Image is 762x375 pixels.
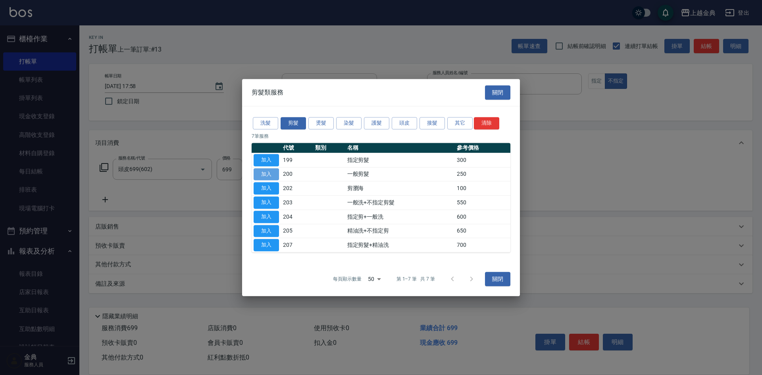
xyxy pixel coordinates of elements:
td: 205 [281,224,313,238]
td: 剪瀏海 [345,181,455,196]
button: 加入 [254,225,279,237]
p: 7 筆服務 [252,133,510,140]
div: 50 [365,268,384,290]
button: 加入 [254,182,279,194]
td: 203 [281,196,313,210]
td: 202 [281,181,313,196]
button: 接髮 [419,117,445,129]
td: 204 [281,210,313,224]
button: 其它 [447,117,473,129]
button: 剪髮 [281,117,306,129]
td: 300 [455,153,510,167]
td: 一般洗+不指定剪髮 [345,196,455,210]
td: 700 [455,238,510,252]
button: 加入 [254,239,279,251]
button: 加入 [254,211,279,223]
th: 代號 [281,143,313,153]
td: 550 [455,196,510,210]
button: 關閉 [485,272,510,287]
p: 第 1–7 筆 共 7 筆 [396,275,435,283]
td: 650 [455,224,510,238]
button: 加入 [254,154,279,166]
p: 每頁顯示數量 [333,275,362,283]
button: 洗髮 [253,117,278,129]
button: 護髮 [364,117,389,129]
td: 200 [281,167,313,181]
button: 加入 [254,196,279,209]
button: 清除 [474,117,499,129]
td: 指定剪+一般洗 [345,210,455,224]
td: 100 [455,181,510,196]
td: 一般剪髮 [345,167,455,181]
th: 類別 [313,143,345,153]
td: 250 [455,167,510,181]
th: 名稱 [345,143,455,153]
button: 染髮 [336,117,362,129]
td: 600 [455,210,510,224]
button: 加入 [254,168,279,181]
td: 指定剪髮+精油洗 [345,238,455,252]
td: 199 [281,153,313,167]
td: 207 [281,238,313,252]
th: 參考價格 [455,143,510,153]
button: 頭皮 [392,117,417,129]
span: 剪髮類服務 [252,88,283,96]
td: 精油洗+不指定剪 [345,224,455,238]
button: 關閉 [485,85,510,100]
button: 燙髮 [308,117,334,129]
td: 指定剪髮 [345,153,455,167]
